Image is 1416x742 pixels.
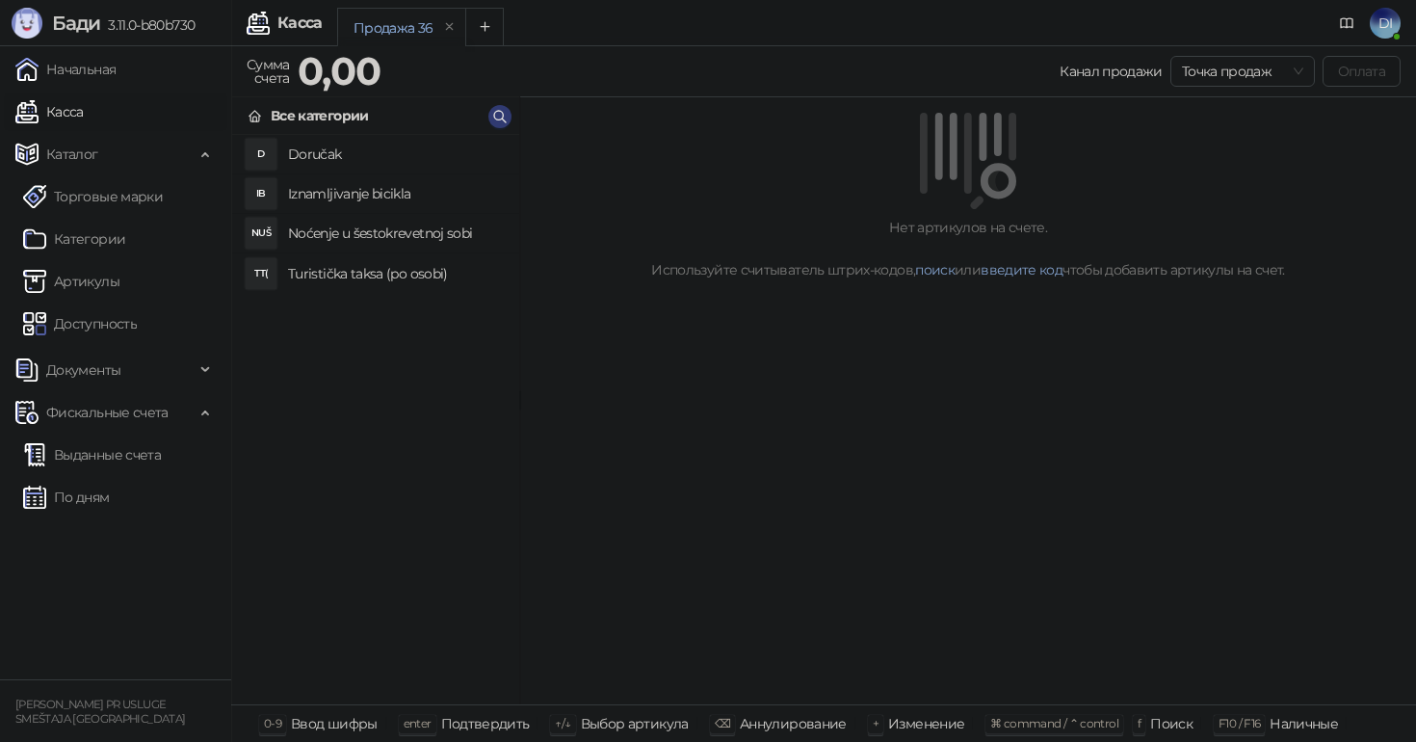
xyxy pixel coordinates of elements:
[15,698,185,726] small: [PERSON_NAME] PR USLUGE SMEŠTAJA [GEOGRAPHIC_DATA]
[1182,57,1303,86] span: Точка продаж
[46,135,98,173] span: Каталог
[23,177,163,216] a: Торговые марки
[23,262,119,301] a: ArtikliАртикулы
[354,17,433,39] div: Продажа 36
[23,436,161,474] a: Выданные счета
[740,711,847,736] div: Аннулирование
[15,50,116,89] a: Начальная
[715,716,730,730] span: ⌫
[271,105,369,126] div: Все категории
[46,351,120,389] span: Документы
[288,139,504,170] h4: Doručak
[1370,8,1401,39] span: DI
[243,52,294,91] div: Сумма счета
[404,716,432,730] span: enter
[555,716,570,730] span: ↑/↓
[264,716,281,730] span: 0-9
[1138,716,1141,730] span: f
[873,716,878,730] span: +
[232,135,519,704] div: grid
[1331,8,1362,39] a: Документация
[1270,711,1338,736] div: Наличные
[543,217,1393,280] div: Нет артикулов на счете. Используйте считыватель штрих-кодов, или чтобы добавить артикулы на счет.
[52,12,100,35] span: Бади
[1060,61,1163,82] div: Канал продажи
[915,261,955,278] a: поиск
[1219,716,1260,730] span: F10 / F16
[465,8,504,46] button: Add tab
[246,139,276,170] div: D
[288,258,504,289] h4: Turistička taksa (po osobi)
[23,270,46,293] img: Artikli
[100,16,195,34] span: 3.11.0-b80b730
[288,218,504,249] h4: Noćenje u šestokrevetnoj sobi
[277,15,323,31] div: Касса
[12,8,42,39] img: Logo
[246,178,276,209] div: IB
[981,261,1062,278] a: введите код
[888,711,964,736] div: Изменение
[990,716,1118,730] span: ⌘ command / ⌃ control
[246,218,276,249] div: NUŠ
[23,220,125,258] a: Категории
[246,258,276,289] div: TT(
[1150,711,1193,736] div: Поиск
[581,711,689,736] div: Выбор артикула
[46,393,169,432] span: Фискальные счета
[441,711,530,736] div: Подтвердить
[23,478,110,517] a: По дням
[15,93,84,131] a: Касса
[291,711,378,736] div: Ввод шифры
[437,19,462,36] button: remove
[298,47,380,94] strong: 0,00
[1323,56,1401,87] button: Оплата
[23,305,137,343] a: Доступность
[288,178,504,209] h4: Iznamljivanje bicikla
